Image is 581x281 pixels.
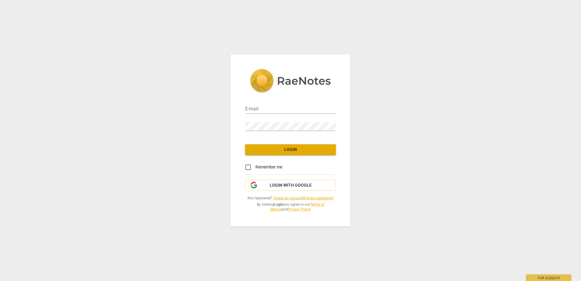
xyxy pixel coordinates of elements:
[270,182,312,188] span: Login with Google
[245,202,336,212] span: By clicking you agree to our and .
[250,147,331,153] span: Login
[245,144,336,155] button: Login
[270,202,324,212] a: Terms of Service
[245,196,336,201] span: Not registered? |
[255,164,282,170] span: Remember me
[526,274,571,281] div: Ask support
[304,196,334,200] a: Forgot password?
[274,202,284,207] b: Login
[288,207,310,211] a: Privacy Policy
[245,180,336,191] button: Login with Google
[273,196,303,200] a: Create an account
[250,69,331,94] img: 5ac2273c67554f335776073100b6d88f.svg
